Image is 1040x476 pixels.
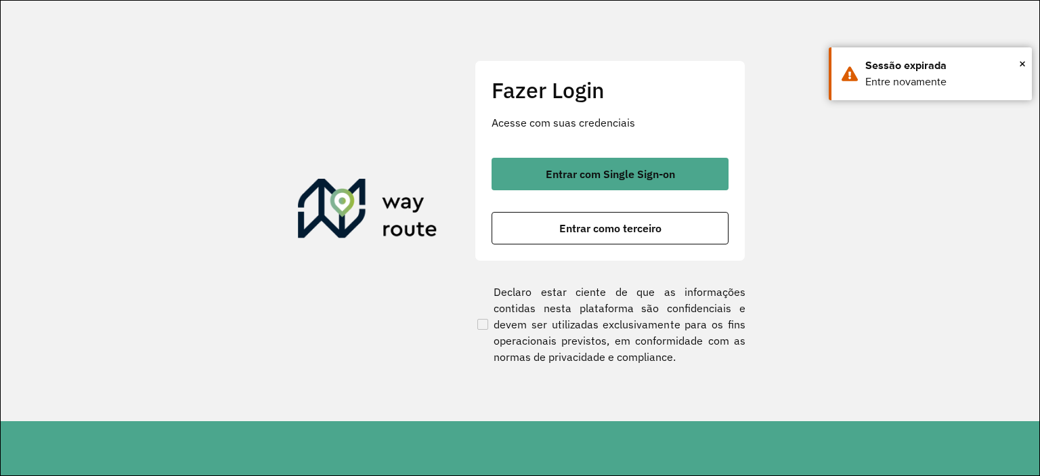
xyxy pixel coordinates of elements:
div: Sessão expirada [865,58,1022,74]
div: Entre novamente [865,74,1022,90]
h2: Fazer Login [492,77,729,103]
label: Declaro estar ciente de que as informações contidas nesta plataforma são confidenciais e devem se... [475,284,745,365]
p: Acesse com suas credenciais [492,114,729,131]
button: button [492,212,729,244]
span: Entrar como terceiro [559,223,662,234]
span: Entrar com Single Sign-on [546,169,675,179]
button: Close [1019,53,1026,74]
img: Roteirizador AmbevTech [298,179,437,244]
span: × [1019,53,1026,74]
button: button [492,158,729,190]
